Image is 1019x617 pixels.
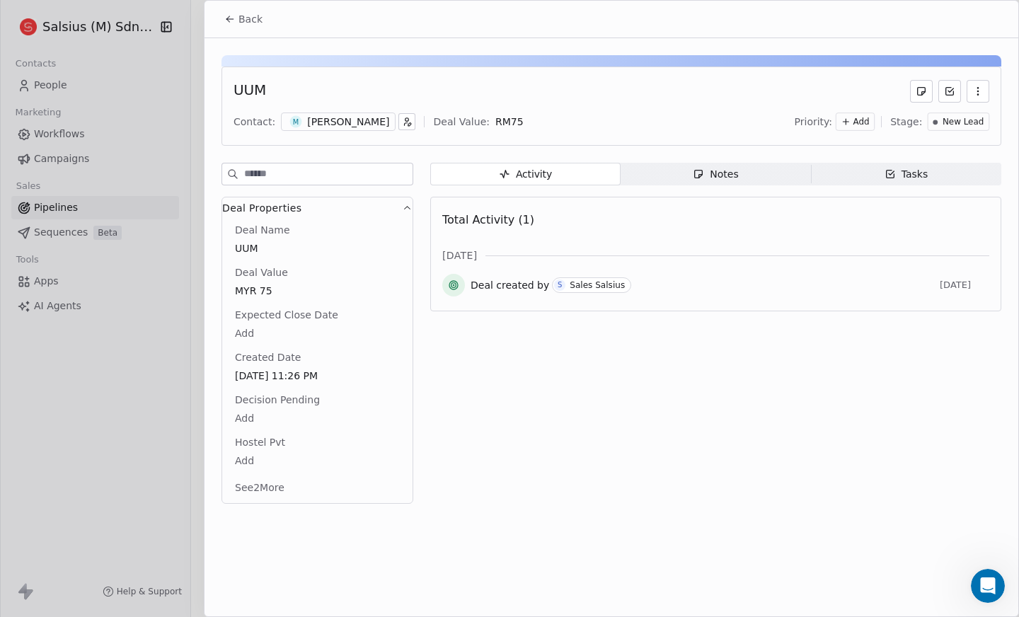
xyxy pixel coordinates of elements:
button: Help [189,442,283,498]
span: You are welcome:) Thank you for choosing Swipe One! [50,49,320,60]
div: Deal Properties [222,223,413,503]
button: Back [216,6,271,32]
span: [DATE] [442,248,477,263]
button: Deal Properties [222,197,413,223]
span: Help [224,477,247,487]
div: S [558,279,562,291]
img: Profile image for Harinder [16,48,45,76]
span: Add [853,116,870,128]
span: [DATE] 11:26 PM [235,369,400,383]
iframe: Intercom live chat [971,569,1005,603]
span: Created Date [232,350,304,364]
button: Send us a message [65,398,218,427]
span: Add [235,326,400,340]
span: Expected Close Date [232,308,341,322]
span: New Lead [943,116,984,128]
span: RM 75 [495,116,524,127]
span: M [290,116,302,128]
div: [PERSON_NAME] [50,62,132,77]
div: Contact: [234,115,275,129]
span: Priority: [795,115,833,129]
span: Home [33,477,62,487]
span: Add [235,454,400,468]
span: Decision Pending [232,393,323,407]
span: Stage: [890,115,922,129]
button: See2More [226,475,293,500]
div: Sales Salsius [570,280,625,290]
span: Back [238,12,263,26]
span: Deal created by [471,278,549,292]
span: Total Activity (1) [442,213,534,226]
span: Deal Properties [222,201,301,215]
h1: Messages [105,6,181,30]
div: Deal Value: [433,115,489,129]
div: [PERSON_NAME] [307,115,389,129]
div: UUM [234,80,266,103]
span: [DATE] [940,279,989,291]
div: Activity [498,167,552,182]
span: Deal Name [232,223,293,237]
span: Hostel Pvt [232,435,288,449]
span: UUM [235,241,400,255]
div: Tasks [885,167,928,182]
button: Messages [94,442,188,498]
span: Messages [114,477,168,487]
span: Deal Value [232,265,291,279]
div: Notes [693,167,738,182]
div: • [DATE] [135,62,175,77]
span: MYR 75 [235,284,400,298]
span: Add [235,411,400,425]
